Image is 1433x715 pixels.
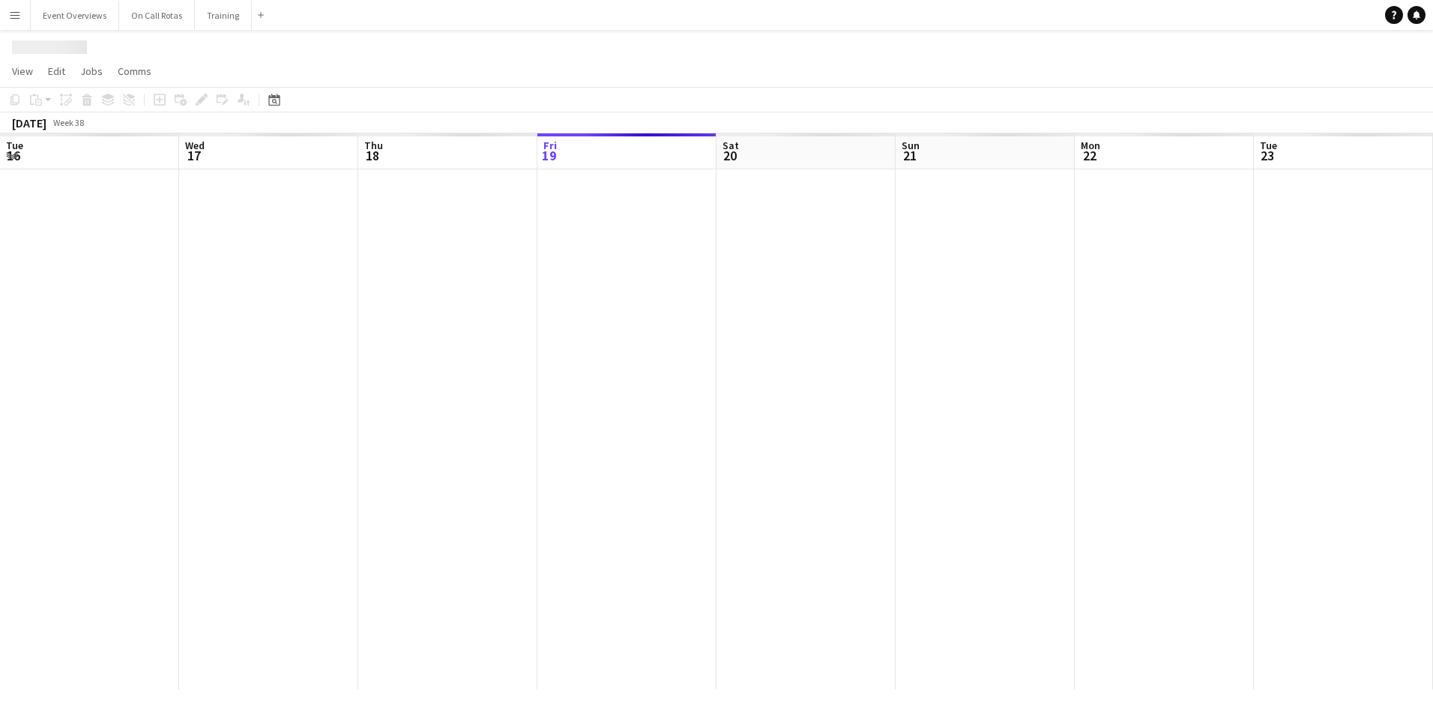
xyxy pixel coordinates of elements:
[74,61,109,81] a: Jobs
[195,1,252,30] button: Training
[31,1,119,30] button: Event Overviews
[80,64,103,78] span: Jobs
[12,115,46,130] div: [DATE]
[362,147,383,164] span: 18
[1081,139,1100,152] span: Mon
[183,147,205,164] span: 17
[364,139,383,152] span: Thu
[118,64,151,78] span: Comms
[543,139,557,152] span: Fri
[12,64,33,78] span: View
[902,139,920,152] span: Sun
[119,1,195,30] button: On Call Rotas
[4,147,23,164] span: 16
[48,64,65,78] span: Edit
[1258,147,1277,164] span: 23
[541,147,557,164] span: 19
[112,61,157,81] a: Comms
[1078,147,1100,164] span: 22
[185,139,205,152] span: Wed
[6,61,39,81] a: View
[720,147,739,164] span: 20
[722,139,739,152] span: Sat
[49,117,87,128] span: Week 38
[42,61,71,81] a: Edit
[899,147,920,164] span: 21
[6,139,23,152] span: Tue
[1260,139,1277,152] span: Tue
